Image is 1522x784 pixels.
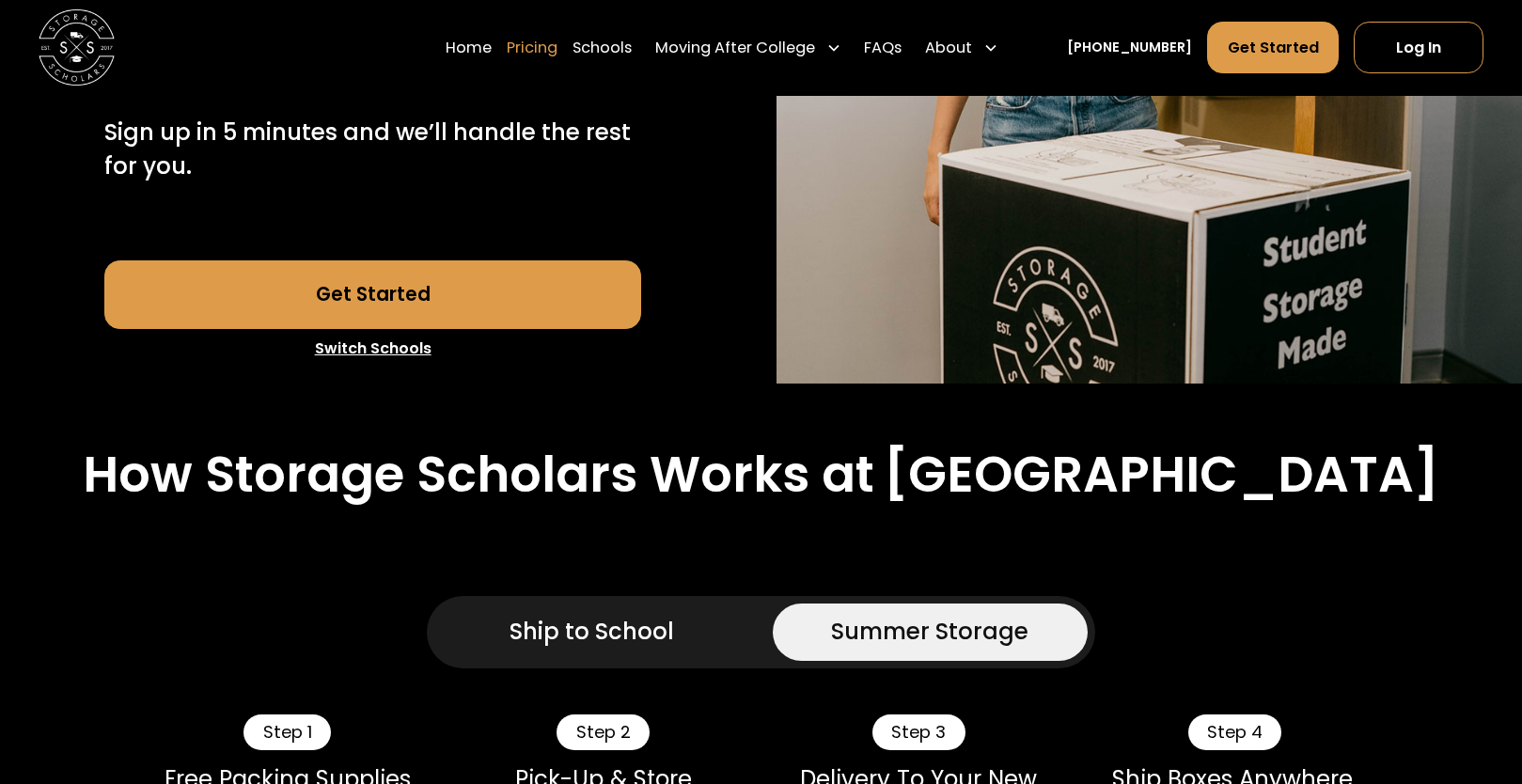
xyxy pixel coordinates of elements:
[104,260,641,329] a: Get Started
[39,9,115,86] img: Storage Scholars main logo
[39,9,115,86] a: home
[104,329,641,368] a: Switch Schools
[918,21,1007,74] div: About
[573,21,632,74] a: Schools
[648,21,850,74] div: Moving After College
[507,21,557,74] a: Pricing
[1067,38,1192,57] a: [PHONE_NUMBER]
[1207,22,1339,73] a: Get Started
[104,39,354,96] h1: students.
[1188,714,1282,750] div: Step 4
[831,615,1028,650] div: Summer Storage
[655,37,815,59] div: Moving After College
[557,714,650,750] div: Step 2
[884,445,1439,504] h2: [GEOGRAPHIC_DATA]
[925,37,972,59] div: About
[1354,22,1483,73] a: Log In
[510,615,674,650] div: Ship to School
[446,21,492,74] a: Home
[104,116,641,184] p: Sign up in 5 minutes and we’ll handle the rest for you.
[83,445,874,504] h2: How Storage Scholars Works at
[864,21,902,74] a: FAQs
[872,714,965,750] div: Step 3
[243,714,331,750] div: Step 1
